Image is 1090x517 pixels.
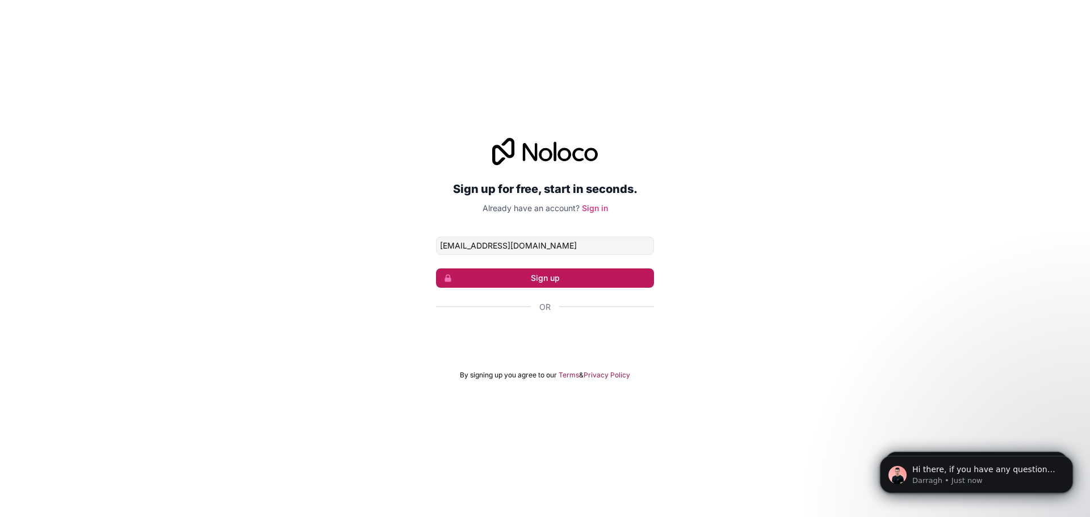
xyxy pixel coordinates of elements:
a: Sign in [582,203,608,213]
a: Terms [559,371,579,380]
a: Privacy Policy [584,371,630,380]
span: & [579,371,584,380]
iframe: Intercom notifications message [863,432,1090,511]
span: By signing up you agree to our [460,371,557,380]
span: Already have an account? [483,203,580,213]
input: Email address [436,237,654,255]
iframe: Sign in with Google Button [430,325,660,350]
button: Sign up [436,268,654,288]
h2: Sign up for free, start in seconds. [436,179,654,199]
span: Or [539,301,551,313]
